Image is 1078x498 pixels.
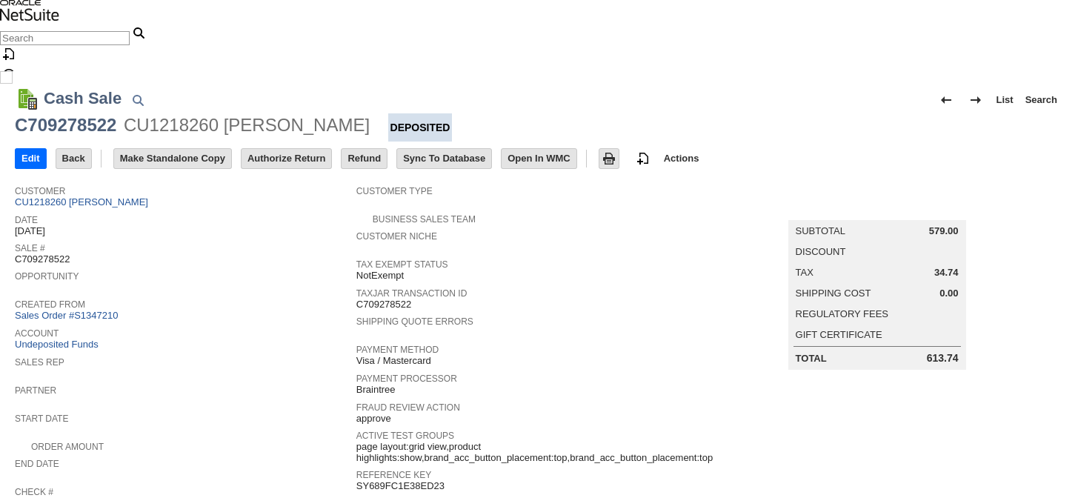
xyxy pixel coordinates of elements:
a: Payment Method [356,345,439,355]
img: Previous [937,91,955,109]
a: TaxJar Transaction ID [356,288,468,299]
span: Visa / Mastercard [356,355,431,367]
a: Reference Key [356,470,431,480]
a: Tax [796,267,814,278]
input: Back [56,149,91,168]
a: Actions [658,153,705,164]
span: 34.74 [934,267,959,279]
span: approve [356,413,391,425]
a: Fraud Review Action [356,402,460,413]
input: Refund [342,149,387,168]
a: Active Test Groups [356,431,454,441]
input: Authorize Return [242,149,331,168]
a: Start Date [15,414,68,424]
a: Tax Exempt Status [356,259,448,270]
a: Sales Order #S1347210 [15,310,122,321]
span: Braintree [356,384,396,396]
span: page layout:grid view,product highlights:show,brand_acc_button_placement:top,brand_acc_button_pla... [356,441,713,464]
caption: Summary [788,196,966,220]
a: Partner [15,385,56,396]
a: Undeposited Funds [15,339,99,350]
a: Customer Niche [356,231,437,242]
img: Quick Find [129,91,147,109]
a: Subtotal [796,225,845,236]
a: Sales Rep [15,357,64,368]
a: Shipping Cost [796,288,871,299]
span: C709278522 [356,299,411,311]
a: Search [1019,88,1063,112]
div: C709278522 [15,113,116,137]
a: List [991,88,1019,112]
a: Check # [15,487,53,497]
a: Customer [15,186,65,196]
a: Customer Type [356,186,433,196]
a: Payment Processor [356,373,457,384]
a: CU1218260 [PERSON_NAME] [15,196,152,207]
input: Open In WMC [502,149,576,168]
a: Shipping Quote Errors [356,316,473,327]
img: Next [967,91,985,109]
span: 0.00 [939,288,958,299]
img: Print [600,150,618,167]
a: End Date [15,459,59,469]
span: SY689FC1E38ED23 [356,480,445,492]
a: Created From [15,299,85,310]
a: Business Sales Team [373,214,476,225]
svg: Search [130,24,147,41]
span: C709278522 [15,253,70,265]
span: 613.74 [927,352,959,365]
input: Sync To Database [397,149,491,168]
a: Gift Certificate [796,329,882,340]
img: add-record.svg [634,150,652,167]
a: Total [796,353,827,364]
input: Print [599,149,619,168]
a: Account [15,328,59,339]
div: CU1218260 [PERSON_NAME] [124,113,370,137]
a: Opportunity [15,271,79,282]
input: Make Standalone Copy [114,149,231,168]
a: Discount [796,246,846,257]
a: Regulatory Fees [796,308,888,319]
a: Sale # [15,243,45,253]
span: NotExempt [356,270,404,282]
a: Order Amount [31,442,104,452]
input: Edit [16,149,46,168]
span: 579.00 [929,225,959,237]
span: [DATE] [15,225,45,237]
h1: Cash Sale [44,86,122,110]
a: Date [15,215,38,225]
div: Deposited [388,113,453,142]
